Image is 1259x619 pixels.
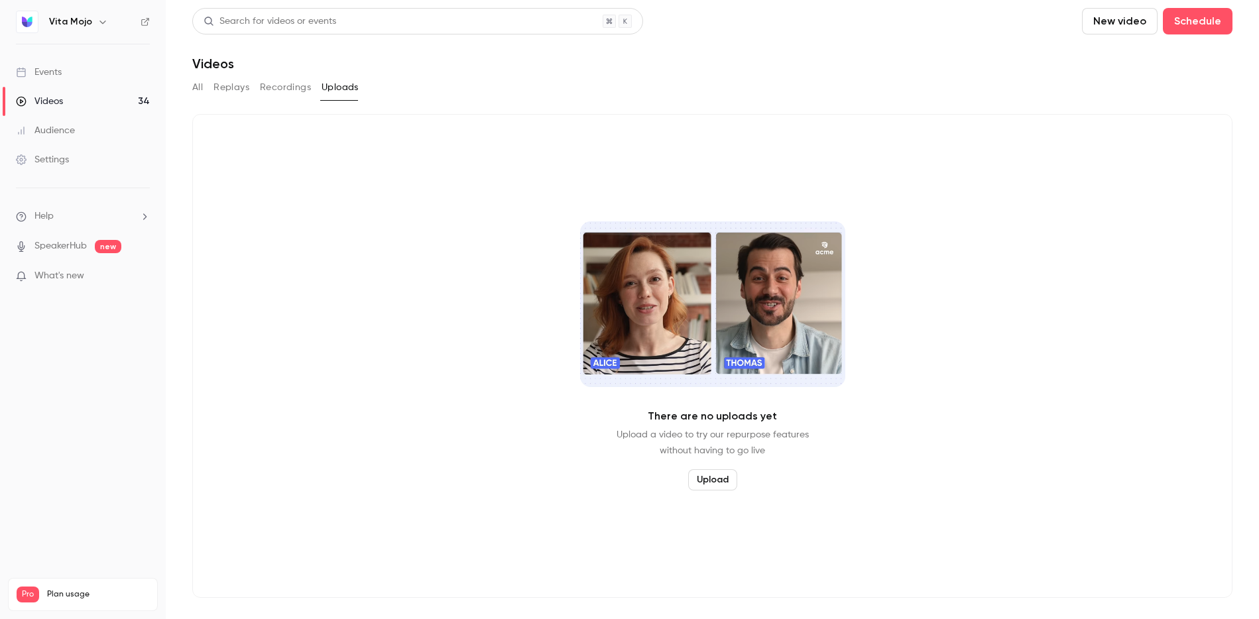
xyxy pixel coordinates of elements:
span: new [95,240,121,253]
iframe: Noticeable Trigger [134,270,150,282]
div: Videos [16,95,63,108]
button: Replays [213,77,249,98]
div: Audience [16,124,75,137]
div: Events [16,66,62,79]
p: Upload a video to try our repurpose features without having to go live [617,427,809,459]
button: All [192,77,203,98]
button: Uploads [322,77,359,98]
button: New video [1082,8,1158,34]
div: Search for videos or events [204,15,336,28]
h6: Vita Mojo [49,15,92,28]
p: There are no uploads yet [648,408,777,424]
span: Plan usage [47,589,149,600]
button: Schedule [1163,8,1232,34]
button: Recordings [260,77,311,98]
a: SpeakerHub [34,239,87,253]
h1: Videos [192,56,234,72]
div: Settings [16,153,69,166]
span: Help [34,209,54,223]
span: Pro [17,587,39,602]
img: Vita Mojo [17,11,38,32]
span: What's new [34,269,84,283]
button: Upload [688,469,737,490]
section: Videos [192,8,1232,611]
li: help-dropdown-opener [16,209,150,223]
